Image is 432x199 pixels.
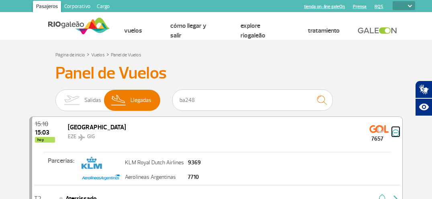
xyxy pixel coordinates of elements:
a: Vuelos [91,52,105,58]
span: Salidas [84,90,101,111]
input: Vuelo, ciudad o compañía aérea [172,89,333,111]
a: Prensa [353,4,367,9]
a: Vuelos [124,27,142,35]
span: hoy [35,137,55,143]
p: Parcerias: [32,156,79,178]
a: Cargo [94,1,113,14]
a: Panel de Vuelos [111,52,141,58]
a: Tratamiento [308,27,340,35]
a: Corporativo [61,1,94,14]
h3: Panel de Vuelos [55,63,377,83]
span: 2025-08-26 15:10:00 [35,121,55,127]
img: slider-desembarque [107,90,130,111]
img: GOL Transportes Aereos [369,122,389,135]
p: 7710 [188,174,201,180]
a: Cómo llegar y salir [170,22,206,39]
a: RQS [375,4,383,9]
button: Abrir tradutor de língua de sinais. [415,81,432,98]
a: Explore RIOgaleão [240,22,265,39]
span: [GEOGRAPHIC_DATA] [68,123,126,131]
span: EZE [68,133,76,140]
p: 9369 [188,160,201,166]
a: tienda on-line galeOn [304,4,345,9]
span: Llegadas [130,90,151,111]
a: Pasajeros [33,1,61,14]
p: KLM Royal Dutch Airlines [125,160,184,166]
img: klm.png [82,156,102,170]
div: Plugin de acessibilidade da Hand Talk. [415,81,432,116]
p: Aerolineas Argentinas [125,174,184,180]
button: Abrir recursos assistivos. [415,98,432,116]
span: GIG [87,133,95,140]
img: menos-info-painel-voo.svg [392,129,399,137]
img: slider-embarque [59,90,84,111]
span: 7657 [363,135,392,143]
a: > [87,50,90,59]
a: > [106,50,109,59]
img: Property%201%3DAEROLINEAS.jpg [82,170,121,184]
a: Página de inicio [55,52,85,58]
span: 2025-08-26 15:03:04 [35,129,55,136]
